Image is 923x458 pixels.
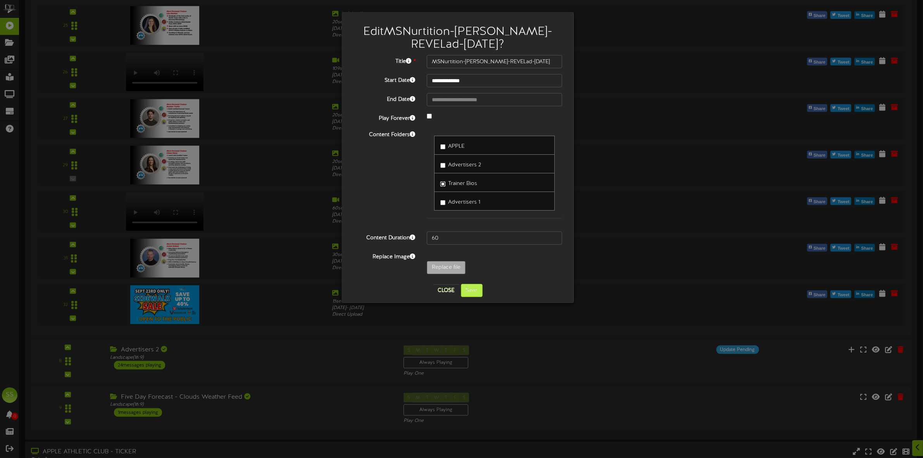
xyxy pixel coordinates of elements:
input: Advertisers 2 [440,163,445,168]
label: Replace Image [348,251,421,261]
input: Advertisers 1 [440,200,445,205]
label: Content Duration [348,232,421,242]
span: Advertisers 1 [448,199,480,205]
label: Start Date [348,74,421,85]
label: End Date [348,93,421,104]
h2: Edit MSNurtition-[PERSON_NAME]-REVELad-[DATE] ? [354,26,562,51]
button: Save [461,284,483,297]
input: 15 [427,232,562,245]
label: Play Forever [348,112,421,123]
button: Close [433,284,459,297]
label: Title [348,55,421,66]
label: Content Folders [348,128,421,139]
span: APPLE [448,143,464,149]
input: Title [427,55,562,68]
input: Trainer Bios [440,181,445,187]
input: APPLE [440,144,445,149]
span: Trainer Bios [448,181,477,187]
span: Advertisers 2 [448,162,481,168]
